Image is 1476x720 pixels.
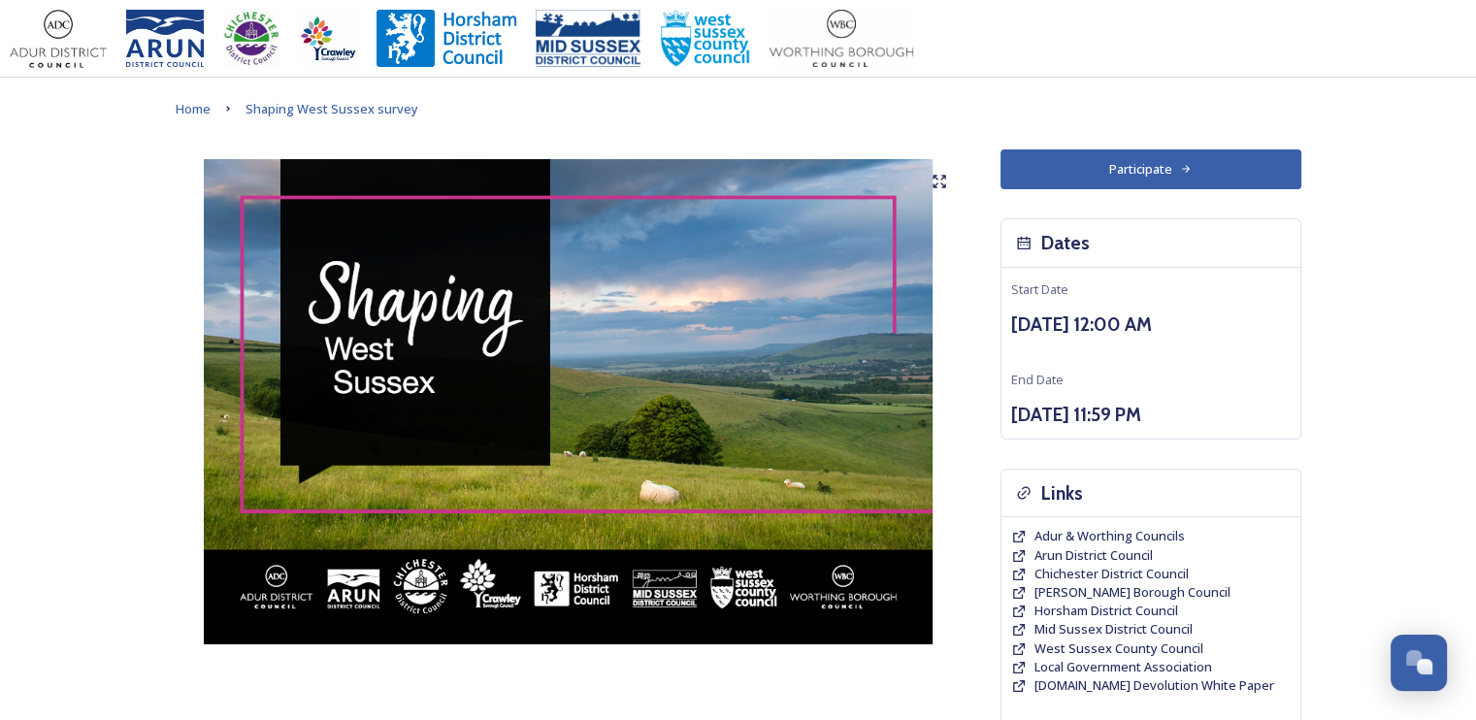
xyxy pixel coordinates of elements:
a: Adur & Worthing Councils [1034,527,1185,545]
span: Arun District Council [1034,546,1153,564]
a: Home [176,97,211,120]
span: Mid Sussex District Council [1034,620,1193,638]
span: Shaping West Sussex survey [246,100,418,117]
img: 150ppimsdc%20logo%20blue.png [536,10,640,68]
h3: [DATE] 12:00 AM [1011,311,1291,339]
a: West Sussex County Council [1034,639,1203,658]
a: Local Government Association [1034,658,1212,676]
h3: Dates [1041,229,1090,257]
a: Horsham District Council [1034,602,1178,620]
img: Adur%20logo%20%281%29.jpeg [10,10,107,68]
a: Shaping West Sussex survey [246,97,418,120]
img: WSCCPos-Spot-25mm.jpg [660,10,751,68]
span: [PERSON_NAME] Borough Council [1034,583,1230,601]
img: Horsham%20DC%20Logo.jpg [377,10,516,68]
img: Arun%20District%20Council%20logo%20blue%20CMYK.jpg [126,10,204,68]
a: Chichester District Council [1034,565,1189,583]
a: Mid Sussex District Council [1034,620,1193,638]
span: End Date [1011,371,1064,388]
span: Horsham District Council [1034,602,1178,619]
span: West Sussex County Council [1034,639,1203,657]
span: Chichester District Council [1034,565,1189,582]
span: Local Government Association [1034,658,1212,675]
a: [DOMAIN_NAME] Devolution White Paper [1034,676,1274,695]
button: Participate [1000,149,1301,189]
img: CDC%20Logo%20-%20you%20may%20have%20a%20better%20version.jpg [223,10,279,68]
h3: Links [1041,479,1083,507]
img: Crawley%20BC%20logo.jpg [299,10,357,68]
img: Worthing_Adur%20%281%29.jpg [770,10,913,68]
a: [PERSON_NAME] Borough Council [1034,583,1230,602]
span: Start Date [1011,280,1068,298]
button: Open Chat [1391,635,1447,691]
a: Arun District Council [1034,546,1153,565]
h3: [DATE] 11:59 PM [1011,401,1291,429]
span: Adur & Worthing Councils [1034,527,1185,544]
span: [DOMAIN_NAME] Devolution White Paper [1034,676,1274,694]
span: Home [176,100,211,117]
